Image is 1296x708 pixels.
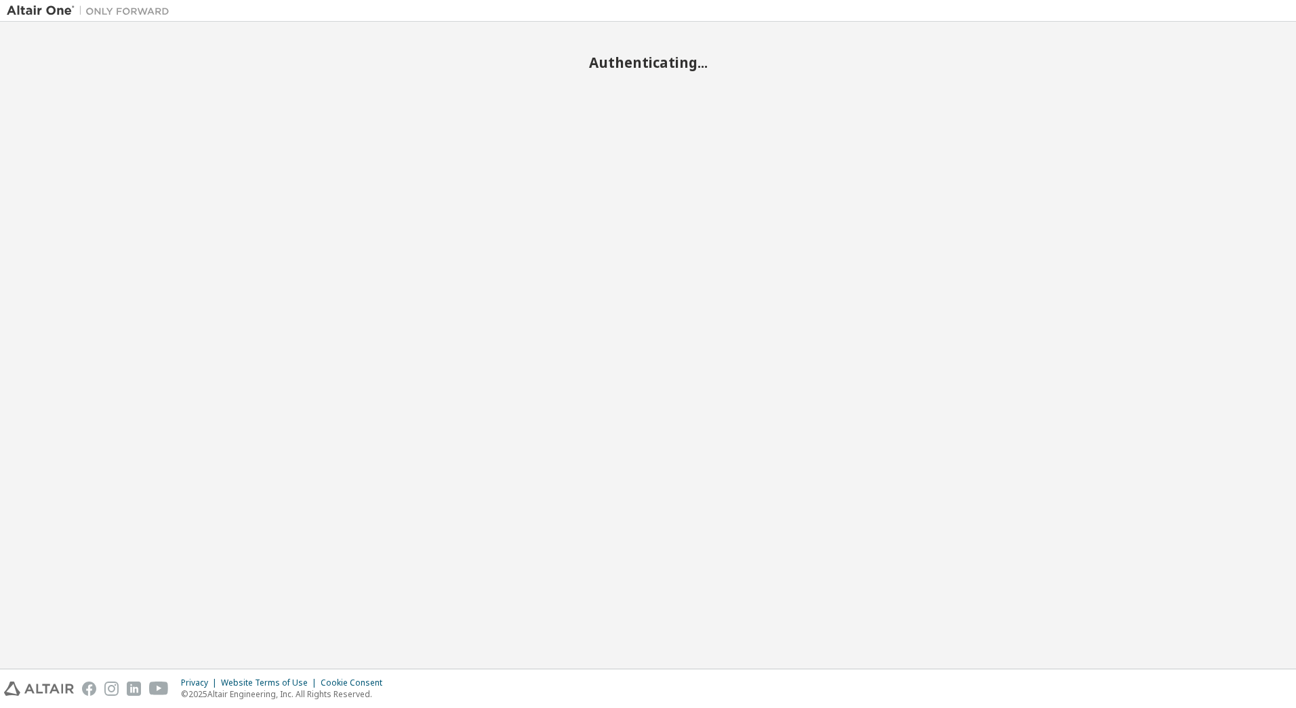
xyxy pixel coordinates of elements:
div: Cookie Consent [321,677,390,688]
div: Privacy [181,677,221,688]
img: Altair One [7,4,176,18]
h2: Authenticating... [7,54,1289,71]
img: youtube.svg [149,682,169,696]
div: Website Terms of Use [221,677,321,688]
p: © 2025 Altair Engineering, Inc. All Rights Reserved. [181,688,390,700]
img: linkedin.svg [127,682,141,696]
img: facebook.svg [82,682,96,696]
img: altair_logo.svg [4,682,74,696]
img: instagram.svg [104,682,119,696]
